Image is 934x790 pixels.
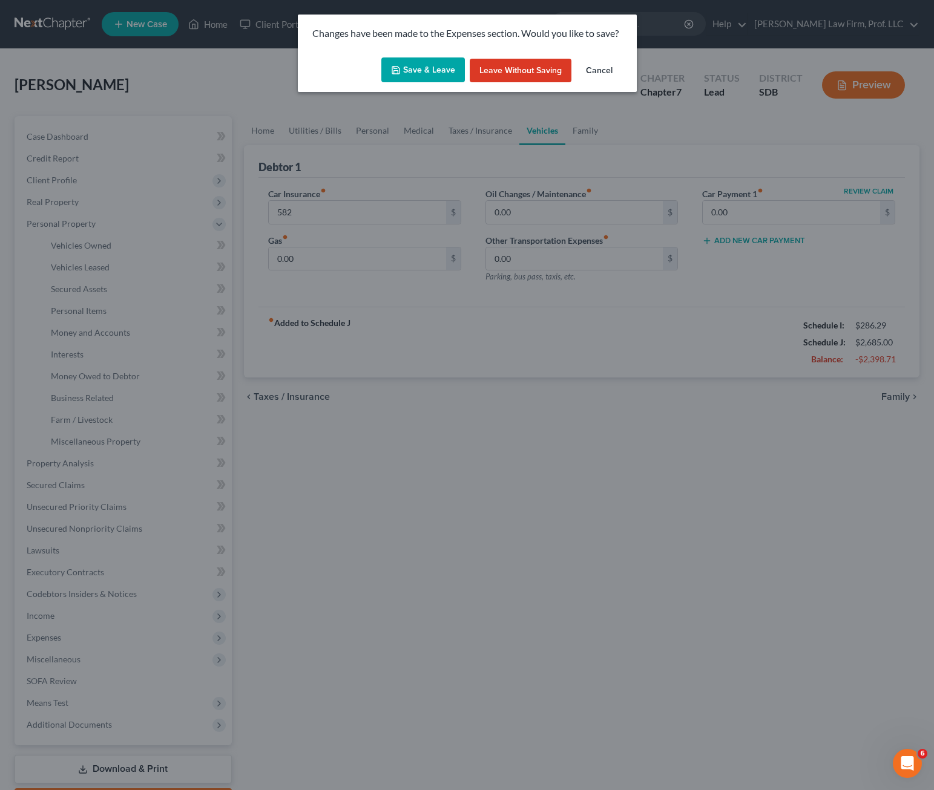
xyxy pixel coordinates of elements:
p: Changes have been made to the Expenses section. Would you like to save? [312,27,622,41]
button: Cancel [576,59,622,83]
button: Save & Leave [381,57,465,83]
button: Leave without Saving [470,59,571,83]
iframe: Intercom live chat [893,749,922,778]
span: 6 [918,749,927,759]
